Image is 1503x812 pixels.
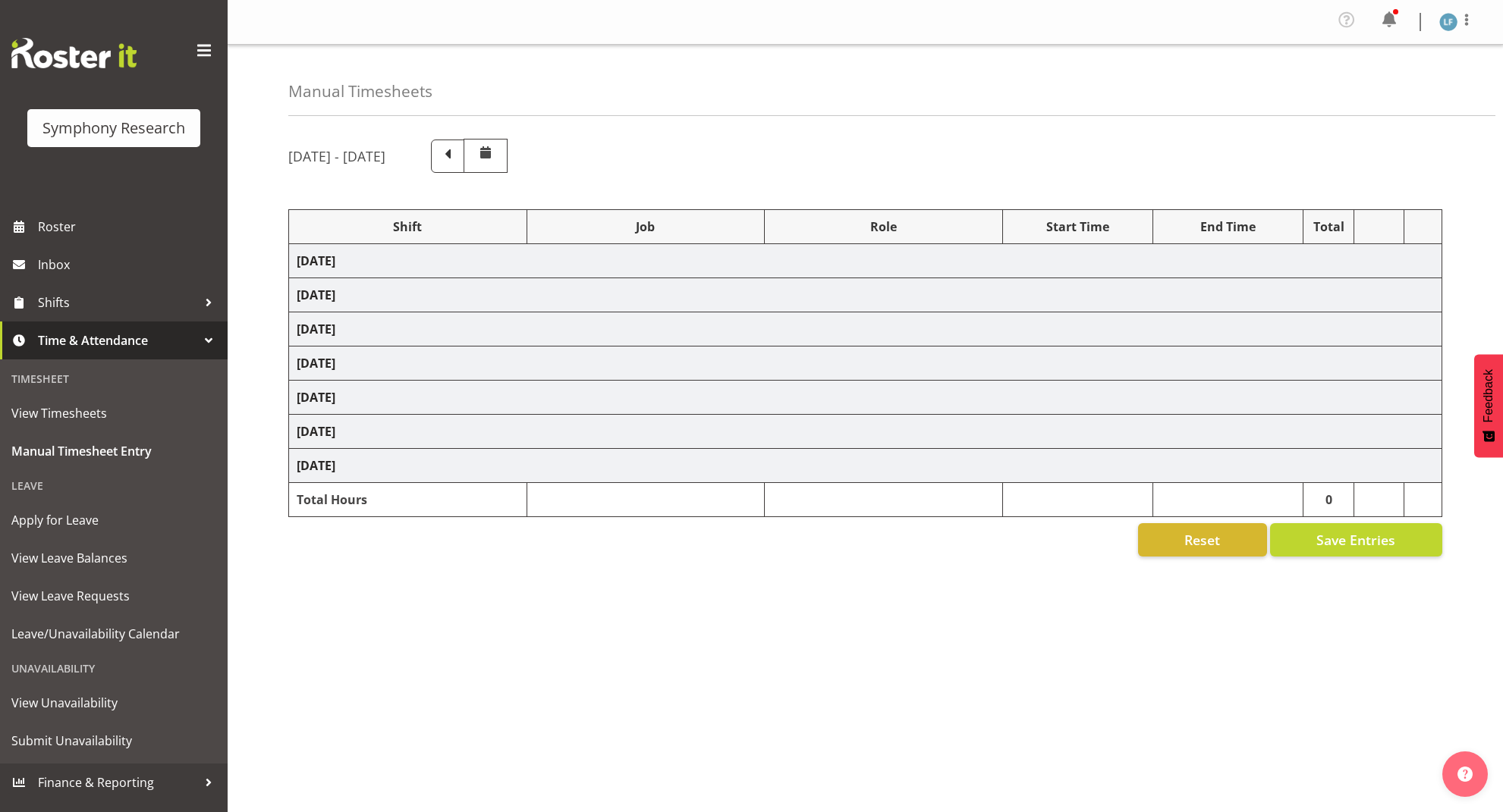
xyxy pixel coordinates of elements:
a: Apply for Leave [4,501,224,539]
div: Job [535,218,757,236]
span: Submit Unavailability [11,729,216,752]
span: Reset [1184,530,1220,550]
div: Start Time [1011,218,1145,236]
td: [DATE] [289,244,1442,278]
a: Submit Unavailability [4,722,224,760]
h5: [DATE] - [DATE] [288,148,385,165]
span: Finance & Reporting [38,771,197,794]
span: Feedback [1482,369,1495,422]
img: Rosterit website logo [11,38,137,68]
span: View Leave Requests [11,585,216,607]
td: [DATE] [289,415,1442,449]
div: Role [772,218,995,236]
span: Manual Timesheet Entry [11,440,216,462]
a: View Leave Requests [4,577,224,615]
span: Leave/Unavailability Calendar [11,622,216,645]
img: lolo-fiaola1981.jpg [1439,13,1457,31]
a: View Unavailability [4,684,224,722]
div: Timesheet [4,363,224,394]
td: [DATE] [289,381,1442,415]
div: Leave [4,470,224,501]
span: View Leave Balances [11,547,216,569]
a: Manual Timesheet Entry [4,432,224,470]
span: View Timesheets [11,402,216,425]
td: Total Hours [289,483,527,517]
td: [DATE] [289,449,1442,483]
div: Unavailability [4,653,224,684]
td: [DATE] [289,278,1442,312]
td: 0 [1303,483,1354,517]
td: [DATE] [289,346,1442,381]
div: Shift [297,218,519,236]
span: Apply for Leave [11,509,216,531]
span: Time & Attendance [38,329,197,352]
span: Shifts [38,291,197,314]
a: Leave/Unavailability Calendar [4,615,224,653]
button: Save Entries [1270,523,1442,556]
div: Total [1311,218,1346,236]
img: help-xxl-2.png [1457,767,1473,782]
span: Roster [38,215,220,238]
a: View Timesheets [4,394,224,432]
button: Feedback - Show survey [1474,354,1503,457]
div: Symphony Research [42,117,185,140]
td: [DATE] [289,312,1442,346]
span: Save Entries [1316,530,1395,550]
button: Reset [1138,523,1267,556]
span: Inbox [38,253,220,276]
span: View Unavailability [11,691,216,714]
h4: Manual Timesheets [288,83,432,100]
a: View Leave Balances [4,539,224,577]
div: End Time [1161,218,1295,236]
